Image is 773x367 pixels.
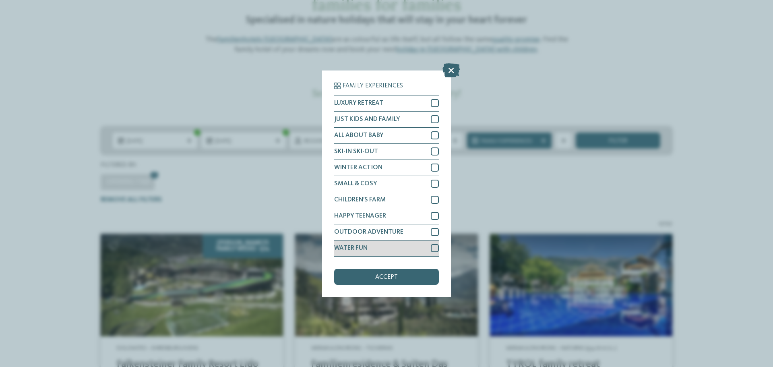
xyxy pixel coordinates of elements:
[334,180,377,187] span: SMALL & COSY
[334,197,386,203] span: CHILDREN’S FARM
[334,148,378,155] span: SKI-IN SKI-OUT
[334,116,400,122] span: JUST KIDS AND FAMILY
[343,83,403,89] span: Family Experiences
[375,274,398,280] span: accept
[334,245,368,251] span: WATER FUN
[334,213,386,219] span: HAPPY TEENAGER
[334,132,383,139] span: ALL ABOUT BABY
[334,100,383,106] span: LUXURY RETREAT
[334,164,382,171] span: WINTER ACTION
[334,229,403,235] span: OUTDOOR ADVENTURE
